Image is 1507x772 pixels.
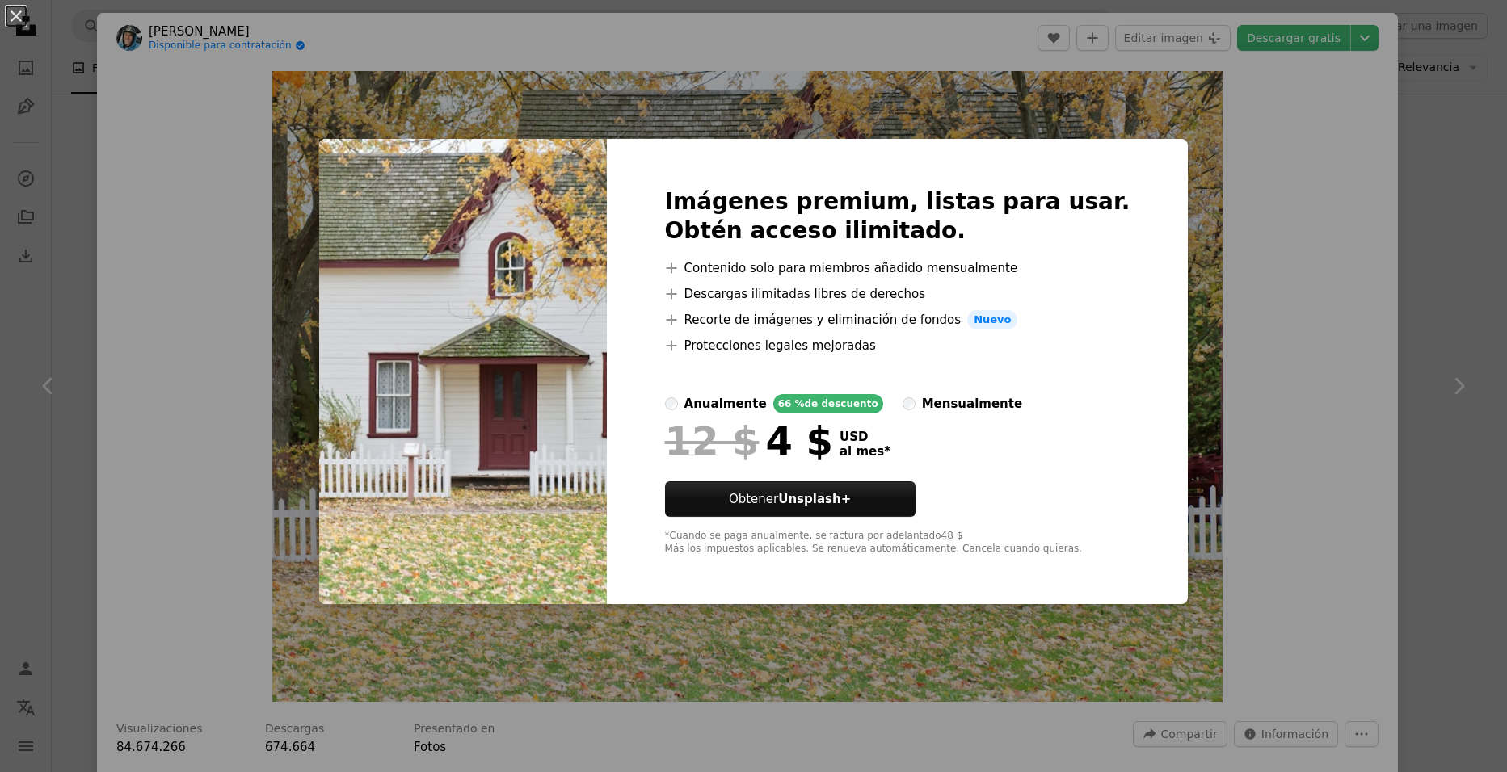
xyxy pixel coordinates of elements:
img: photo-1480074568708-e7b720bb3f09 [319,139,607,604]
div: 4 $ [665,420,833,462]
input: mensualmente [903,397,916,410]
li: Contenido solo para miembros añadido mensualmente [665,258,1130,278]
span: USD [840,430,890,444]
input: anualmente66 %de descuento [665,397,678,410]
button: ObtenerUnsplash+ [665,481,916,517]
span: Nuevo [967,310,1017,329]
strong: Unsplash+ [778,492,851,506]
div: 66 % de descuento [773,394,883,413]
li: Protecciones legales mejoradas [665,336,1130,355]
div: anualmente [684,394,767,413]
h2: Imágenes premium, listas para usar. Obtén acceso ilimitado. [665,187,1130,245]
li: Recorte de imágenes y eliminación de fondos [665,310,1130,329]
span: 12 $ [665,420,760,462]
li: Descargas ilimitadas libres de derechos [665,284,1130,304]
div: mensualmente [922,394,1022,413]
span: al mes * [840,444,890,459]
div: *Cuando se paga anualmente, se factura por adelantado 48 $ Más los impuestos aplicables. Se renue... [665,530,1130,556]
